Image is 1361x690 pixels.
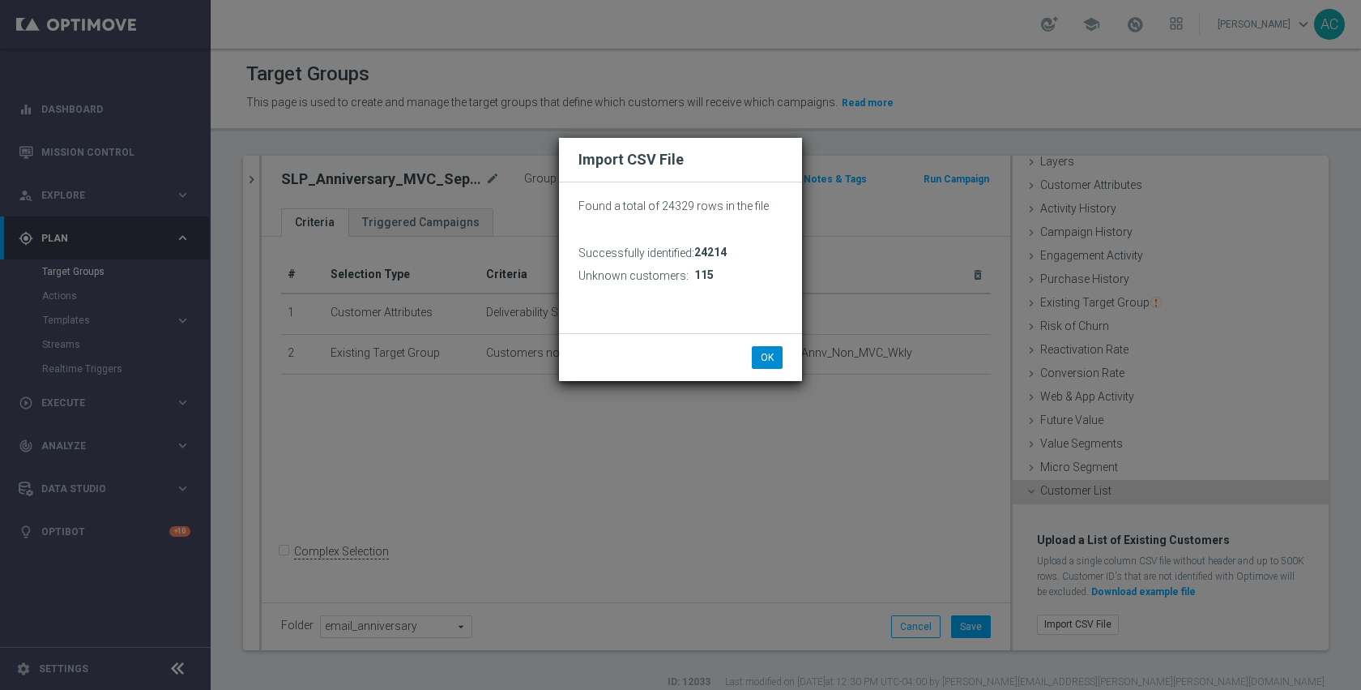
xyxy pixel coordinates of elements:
[694,268,714,282] span: 115
[694,246,727,259] span: 24214
[752,346,783,369] button: OK
[578,268,689,283] h3: Unknown customers:
[578,246,694,260] h3: Successfully identified:
[578,199,783,213] p: Found a total of 24329 rows in the file
[578,150,783,169] h2: Import CSV File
